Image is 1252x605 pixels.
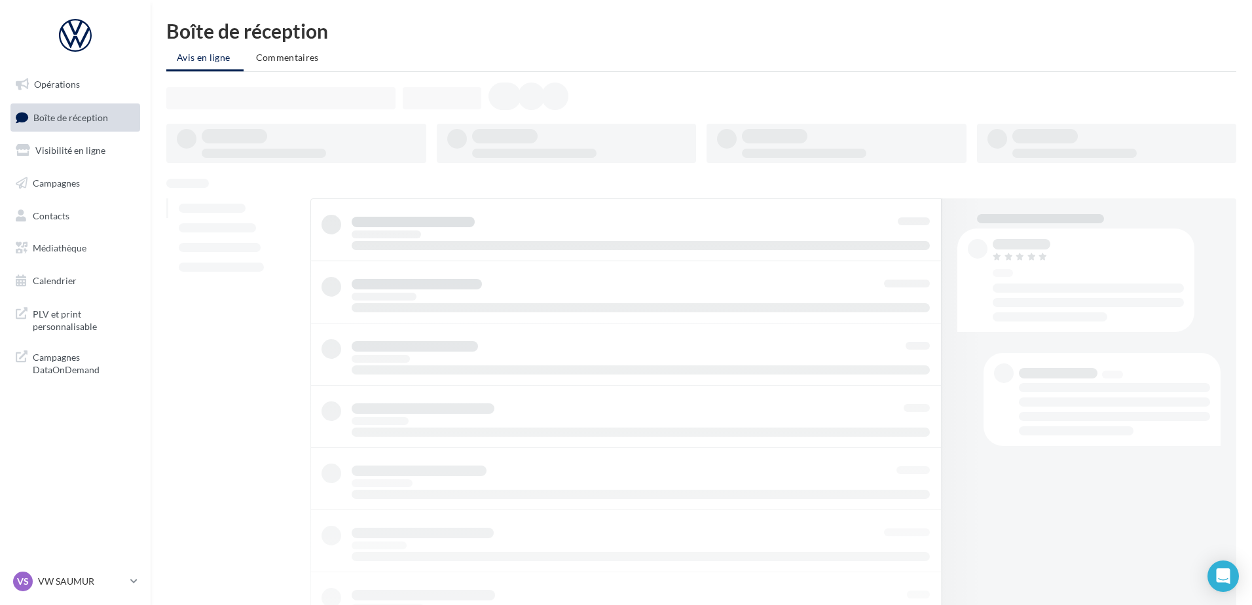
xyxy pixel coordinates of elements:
div: Open Intercom Messenger [1207,560,1239,592]
span: Contacts [33,210,69,221]
a: Calendrier [8,267,143,295]
a: Campagnes DataOnDemand [8,343,143,382]
span: Commentaires [256,52,319,63]
span: Calendrier [33,275,77,286]
span: Médiathèque [33,242,86,253]
div: Boîte de réception [166,21,1236,41]
a: PLV et print personnalisable [8,300,143,339]
span: Boîte de réception [33,111,108,122]
a: Campagnes [8,170,143,197]
p: VW SAUMUR [38,575,125,588]
a: Contacts [8,202,143,230]
span: Campagnes DataOnDemand [33,348,135,376]
a: Visibilité en ligne [8,137,143,164]
a: Opérations [8,71,143,98]
span: VS [17,575,29,588]
a: Médiathèque [8,234,143,262]
span: Opérations [34,79,80,90]
a: Boîte de réception [8,103,143,132]
span: Visibilité en ligne [35,145,105,156]
span: PLV et print personnalisable [33,305,135,333]
span: Campagnes [33,177,80,189]
a: VS VW SAUMUR [10,569,140,594]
